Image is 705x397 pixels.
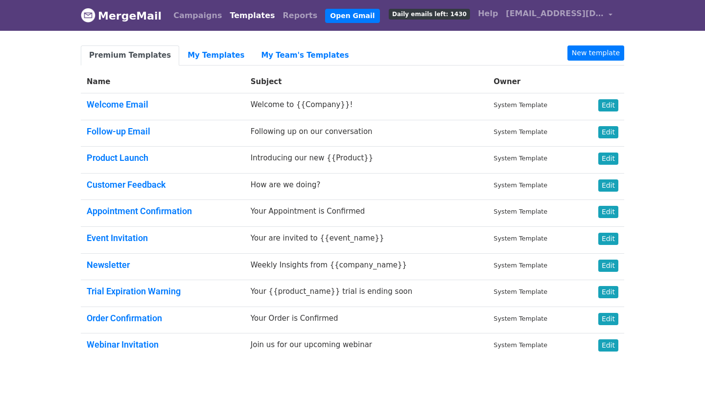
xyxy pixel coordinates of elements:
[279,6,322,25] a: Reports
[253,45,357,66] a: My Team's Templates
[245,147,488,174] td: Introducing our new {{Product}}
[598,233,618,245] a: Edit
[226,6,279,25] a: Templates
[245,173,488,200] td: How are we doing?
[598,206,618,218] a: Edit
[245,200,488,227] td: Your Appointment is Confirmed
[502,4,616,27] a: [EMAIL_ADDRESS][DOMAIN_NAME]
[598,260,618,272] a: Edit
[81,70,245,93] th: Name
[87,233,148,243] a: Event Invitation
[493,208,547,215] small: System Template
[567,45,624,61] a: New template
[81,8,95,22] img: MergeMail logo
[493,262,547,269] small: System Template
[87,179,166,190] a: Customer Feedback
[169,6,226,25] a: Campaigns
[245,253,488,280] td: Weekly Insights from {{company_name}}
[87,99,148,110] a: Welcome Email
[87,206,192,216] a: Appointment Confirmation
[87,126,150,136] a: Follow-up Email
[179,45,253,66] a: My Templates
[245,280,488,307] td: Your {{product_name}} trial is ending soon
[598,126,618,138] a: Edit
[87,260,130,270] a: Newsletter
[81,45,179,66] a: Premium Templates
[81,5,162,26] a: MergeMail
[598,286,618,298] a: Edit
[493,128,547,135] small: System Template
[598,99,618,111] a: Edit
[488,70,579,93] th: Owner
[87,286,181,296] a: Trial Expiration Warning
[245,93,488,120] td: Welcome to {{Company}}!
[245,120,488,147] td: Following up on our conversation
[506,8,604,20] span: [EMAIL_ADDRESS][DOMAIN_NAME]
[245,307,488,333] td: Your Order is Confirmed
[598,179,618,192] a: Edit
[493,101,547,109] small: System Template
[493,341,547,349] small: System Template
[474,4,502,23] a: Help
[493,181,547,189] small: System Template
[245,333,488,360] td: Join us for our upcoming webinar
[245,70,488,93] th: Subject
[245,226,488,253] td: Your are invited to {{event_name}}
[493,315,547,322] small: System Template
[598,339,618,352] a: Edit
[493,154,547,162] small: System Template
[598,313,618,325] a: Edit
[598,153,618,165] a: Edit
[493,235,547,242] small: System Template
[87,339,159,350] a: Webinar Invitation
[325,9,379,23] a: Open Gmail
[87,313,162,323] a: Order Confirmation
[389,9,470,20] span: Daily emails left: 1430
[385,4,474,23] a: Daily emails left: 1430
[87,153,148,163] a: Product Launch
[493,288,547,295] small: System Template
